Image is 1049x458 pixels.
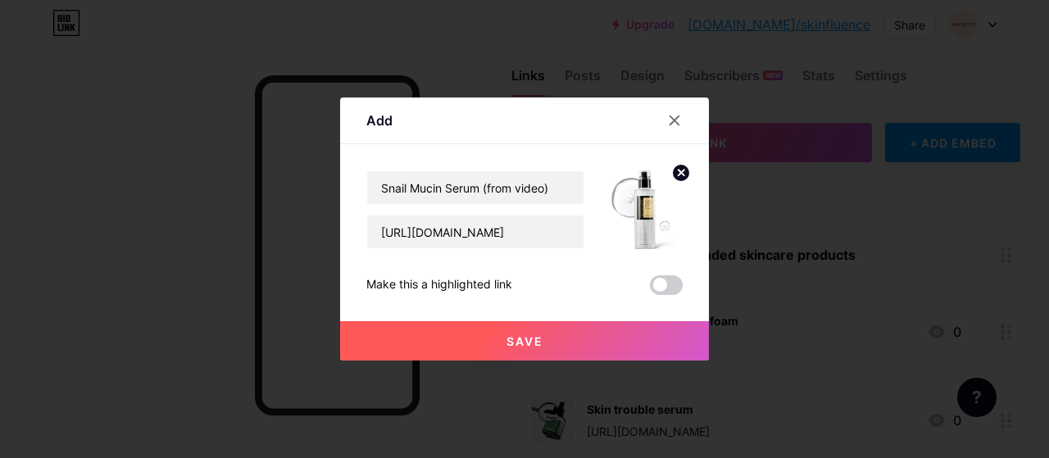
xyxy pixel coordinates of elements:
[340,321,709,361] button: Save
[506,334,543,348] span: Save
[604,170,683,249] img: link_thumbnail
[366,111,393,130] div: Add
[367,171,584,204] input: Title
[366,275,512,295] div: Make this a highlighted link
[367,215,584,248] input: URL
